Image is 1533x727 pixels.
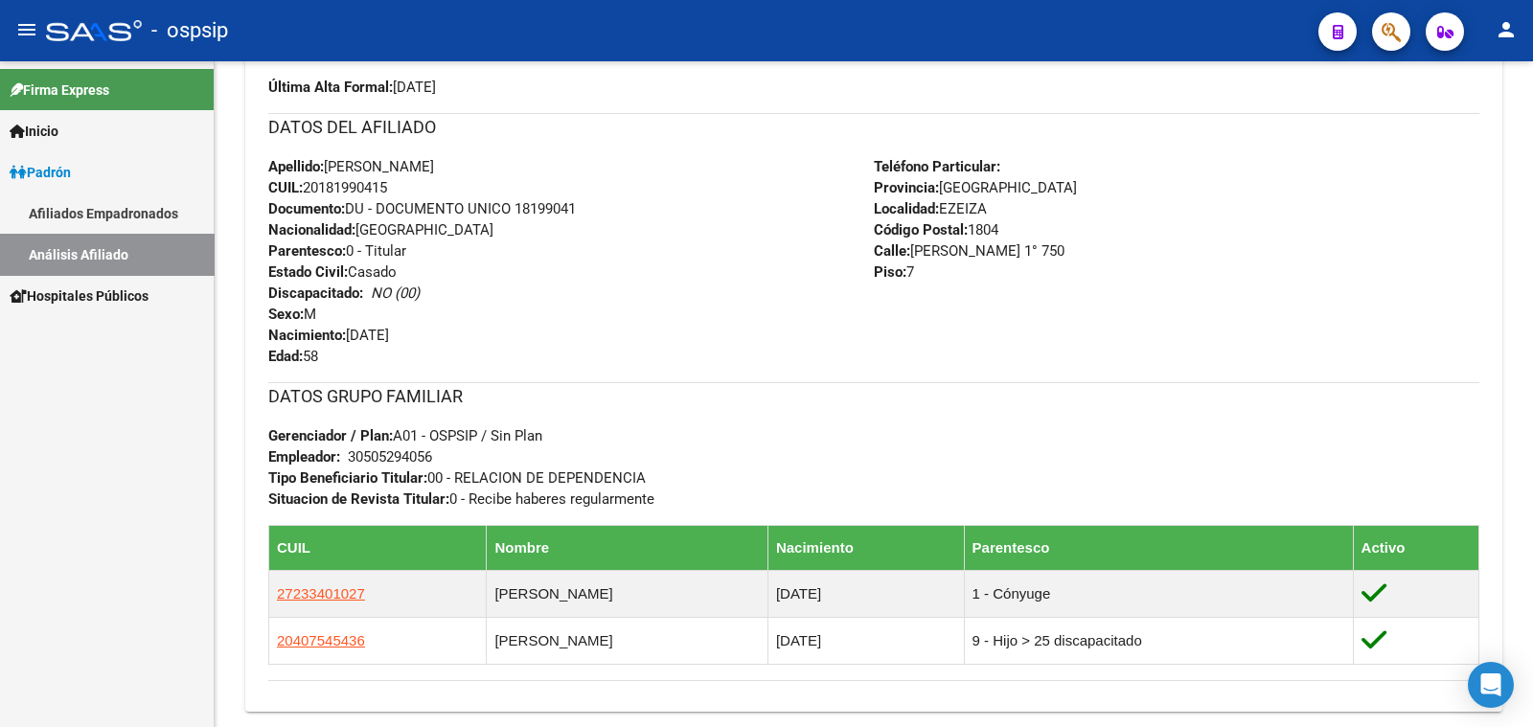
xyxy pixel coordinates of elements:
strong: Nacimiento: [268,327,346,344]
span: 20407545436 [277,632,365,648]
strong: Última Alta Formal: [268,79,393,96]
span: M [268,306,316,323]
mat-icon: menu [15,18,38,41]
span: 1804 [874,221,998,239]
span: A01 - OSPSIP / Sin Plan [268,427,542,444]
td: 1 - Cónyuge [964,570,1353,617]
div: Open Intercom Messenger [1468,662,1514,708]
strong: Empleador: [268,448,340,466]
strong: Apellido: [268,158,324,175]
span: [DATE] [268,327,389,344]
strong: Calle: [874,242,910,260]
span: - ospsip [151,10,228,52]
td: [DATE] [767,570,964,617]
td: 9 - Hijo > 25 discapacitado [964,617,1353,664]
th: Nacimiento [767,525,964,570]
th: Parentesco [964,525,1353,570]
strong: Nacionalidad: [268,221,355,239]
span: Inicio [10,121,58,142]
span: 58 [268,348,318,365]
span: [GEOGRAPHIC_DATA] [268,221,493,239]
h3: DATOS DEL AFILIADO [268,114,1479,141]
span: [DATE] [268,79,436,96]
span: 7 [874,263,914,281]
span: 27233401027 [277,585,365,602]
span: 00 - RELACION DE DEPENDENCIA [268,469,646,487]
span: 0 - Titular [268,242,406,260]
span: Casado [268,263,397,281]
th: CUIL [269,525,487,570]
strong: Situacion de Revista Titular: [268,490,449,508]
strong: Localidad: [874,200,939,217]
strong: Edad: [268,348,303,365]
span: [PERSON_NAME] [268,158,434,175]
strong: Estado Civil: [268,263,348,281]
th: Nombre [487,525,768,570]
strong: Gerenciador / Plan: [268,427,393,444]
span: Padrón [10,162,71,183]
td: [DATE] [767,617,964,664]
span: 0 - Recibe haberes regularmente [268,490,654,508]
span: Firma Express [10,80,109,101]
strong: Provincia: [874,179,939,196]
span: DU - DOCUMENTO UNICO 18199041 [268,200,576,217]
h3: DATOS GRUPO FAMILIAR [268,383,1479,410]
strong: Tipo Beneficiario Titular: [268,469,427,487]
strong: Discapacitado: [268,284,363,302]
div: 30505294056 [348,446,432,467]
strong: Parentesco: [268,242,346,260]
span: EZEIZA [874,200,987,217]
mat-icon: person [1495,18,1518,41]
span: [GEOGRAPHIC_DATA] [874,179,1077,196]
strong: Código Postal: [874,221,968,239]
i: NO (00) [371,284,420,302]
strong: Piso: [874,263,906,281]
span: [PERSON_NAME] 1° 750 [874,242,1064,260]
span: 20181990415 [268,179,387,196]
td: [PERSON_NAME] [487,570,768,617]
th: Activo [1353,525,1478,570]
strong: Sexo: [268,306,304,323]
strong: Teléfono Particular: [874,158,1000,175]
span: Hospitales Públicos [10,285,149,307]
strong: CUIL: [268,179,303,196]
strong: Documento: [268,200,345,217]
td: [PERSON_NAME] [487,617,768,664]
